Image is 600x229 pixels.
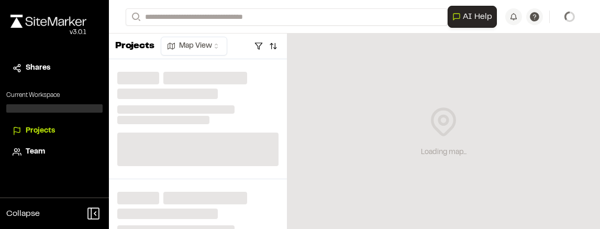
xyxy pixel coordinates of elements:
span: Collapse [6,208,40,220]
div: Oh geez...please don't... [10,28,86,37]
a: Projects [13,125,96,137]
span: Shares [26,62,50,74]
button: Search [126,8,145,26]
button: Open AI Assistant [448,6,497,28]
img: rebrand.png [10,15,86,28]
p: Current Workspace [6,91,103,100]
a: Shares [13,62,96,74]
span: AI Help [463,10,492,23]
div: Loading map... [421,147,466,158]
span: Team [26,146,45,158]
p: Projects [115,39,154,53]
div: Open AI Assistant [448,6,501,28]
span: Projects [26,125,55,137]
a: Team [13,146,96,158]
